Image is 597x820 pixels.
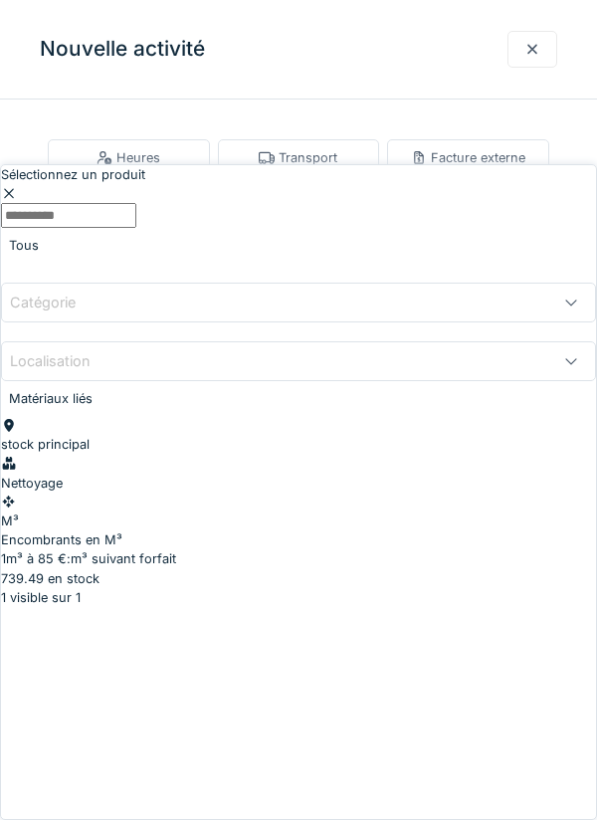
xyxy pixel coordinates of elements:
div: M³ [1,512,596,530]
div: Heures [97,148,160,167]
div: Matériaux liés [1,381,596,416]
div: 1 visible sur 1 [1,588,596,607]
span: 739.49 en stock [1,571,99,586]
div: Encombrants en M³ [1,530,596,549]
div: stock principal [1,435,596,454]
div: Nettoyage [1,474,596,493]
div: Tous [1,228,596,263]
div: Transport [259,148,337,167]
div: Facture externe [411,148,525,167]
h3: Nouvelle activité [40,37,205,62]
div: Localisation [10,350,118,372]
div: Catégorie [10,292,103,313]
div: Sélectionnez un produit [1,165,596,203]
div: 1m³ à 85 €:m³ suivant forfait [1,549,596,568]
